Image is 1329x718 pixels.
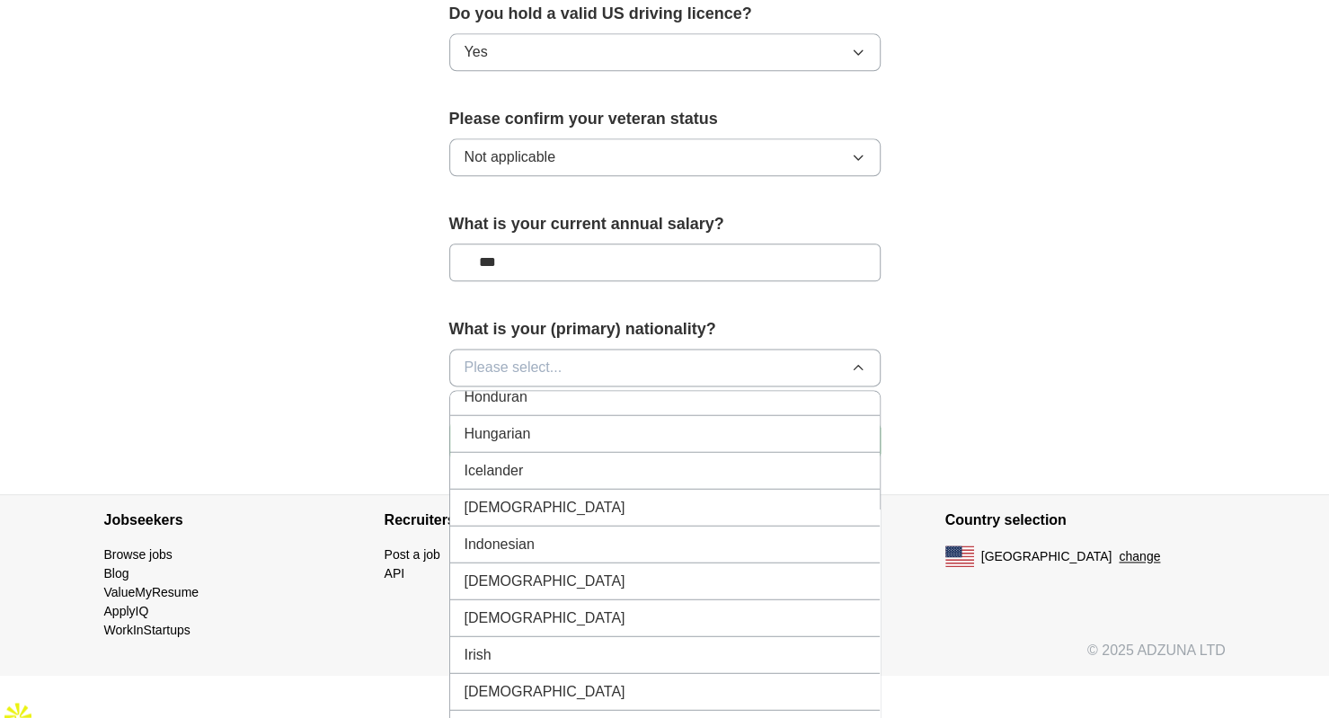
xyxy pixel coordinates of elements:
[385,566,405,581] a: API
[449,138,881,176] button: Not applicable
[449,107,881,131] label: Please confirm your veteran status
[945,545,974,567] img: US flag
[465,386,527,407] span: Honduran
[385,547,440,562] a: Post a job
[1119,547,1160,566] button: change
[465,643,492,665] span: Irish
[465,41,488,63] span: Yes
[449,317,881,341] label: What is your (primary) nationality?
[449,33,881,71] button: Yes
[90,640,1240,676] div: © 2025 ADZUNA LTD
[465,146,555,168] span: Not applicable
[449,349,881,386] button: Please select...
[465,533,535,554] span: Indonesian
[104,585,199,599] a: ValueMyResume
[449,2,881,26] label: Do you hold a valid US driving licence?
[104,604,149,618] a: ApplyIQ
[104,623,190,637] a: WorkInStartups
[465,496,625,518] span: [DEMOGRAPHIC_DATA]
[981,547,1112,566] span: [GEOGRAPHIC_DATA]
[465,357,563,378] span: Please select...
[465,570,625,591] span: [DEMOGRAPHIC_DATA]
[465,459,524,481] span: Icelander
[465,422,531,444] span: Hungarian
[104,566,129,581] a: Blog
[104,547,173,562] a: Browse jobs
[465,607,625,628] span: [DEMOGRAPHIC_DATA]
[449,212,881,236] label: What is your current annual salary?
[945,495,1226,545] h4: Country selection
